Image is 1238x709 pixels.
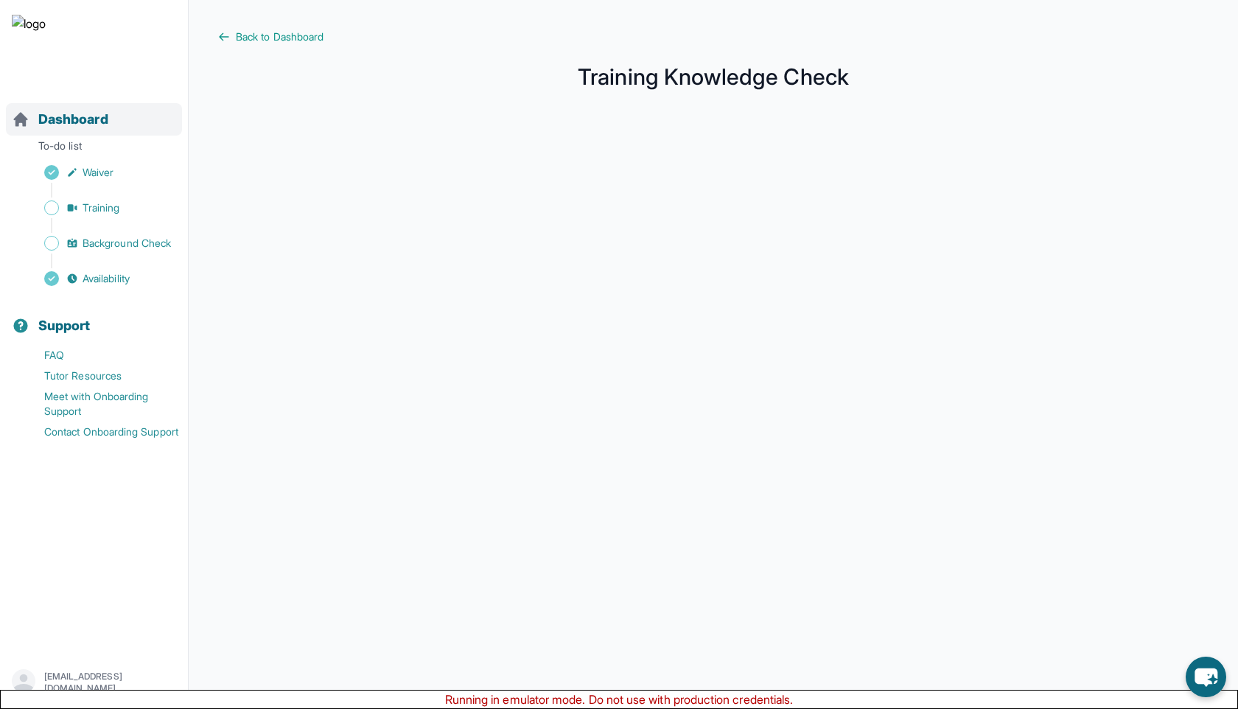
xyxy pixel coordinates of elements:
span: Support [38,315,91,336]
span: Availability [83,271,130,286]
span: Waiver [83,165,113,180]
a: Tutor Resources [12,366,188,386]
button: chat-button [1186,657,1226,697]
a: Back to Dashboard [218,29,1209,44]
p: [EMAIL_ADDRESS][DOMAIN_NAME] [44,671,176,694]
h1: Training Knowledge Check [218,68,1209,85]
a: Dashboard [12,109,108,130]
a: Background Check [12,233,188,254]
button: Dashboard [6,85,182,136]
span: Back to Dashboard [236,29,324,44]
button: [EMAIL_ADDRESS][DOMAIN_NAME] [12,669,176,696]
span: Dashboard [38,109,108,130]
a: Waiver [12,162,188,183]
a: Availability [12,268,188,289]
img: logo [12,15,46,62]
a: Meet with Onboarding Support [12,386,188,422]
a: FAQ [12,345,188,366]
span: Training [83,200,120,215]
a: Contact Onboarding Support [12,422,188,442]
span: Background Check [83,236,171,251]
a: Training [12,198,188,218]
p: To-do list [6,139,182,159]
button: Support [6,292,182,342]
